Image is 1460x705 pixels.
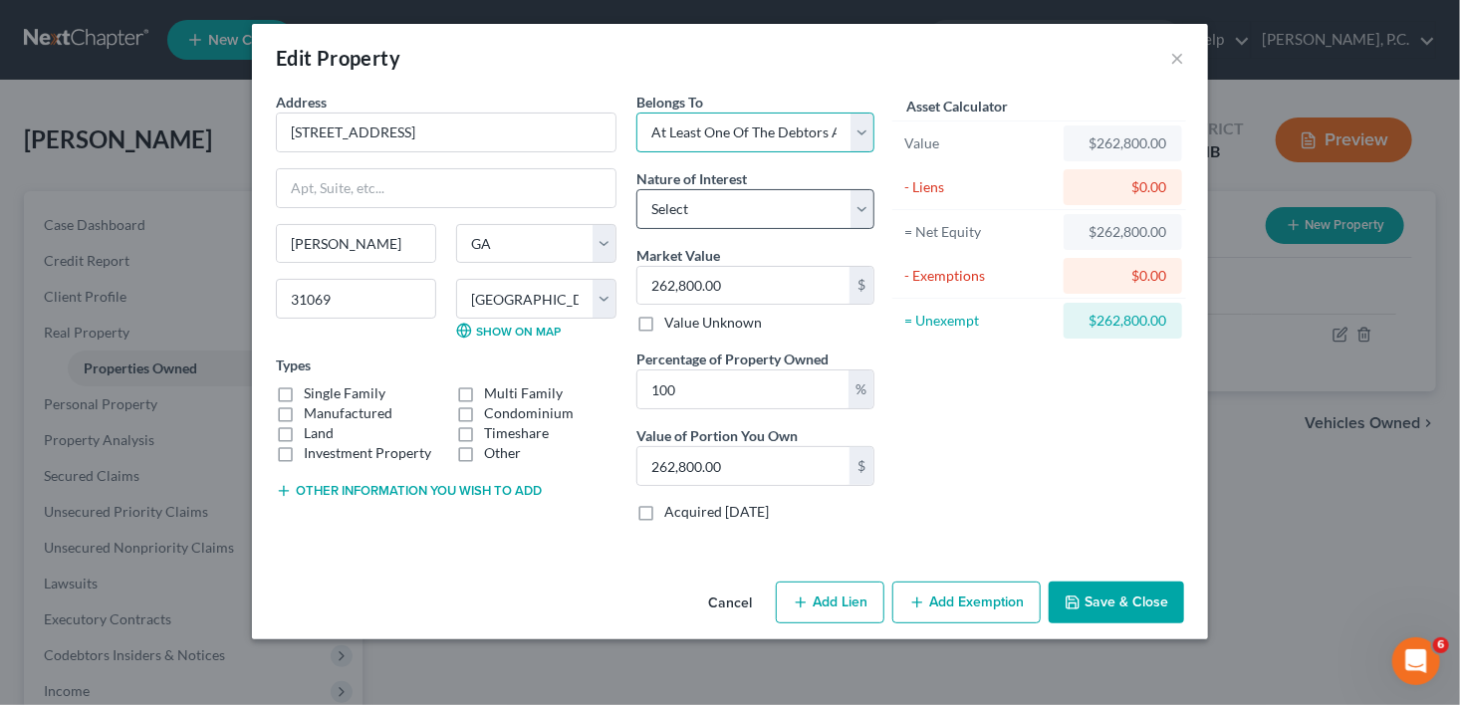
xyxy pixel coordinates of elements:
label: Market Value [636,245,720,266]
label: Percentage of Property Owned [636,349,829,369]
button: × [1170,46,1184,70]
input: 0.00 [637,267,850,305]
div: Value [904,133,1055,153]
label: Value Unknown [664,313,762,333]
label: Timeshare [484,423,549,443]
label: Value of Portion You Own [636,425,798,446]
span: Address [276,94,327,111]
span: Belongs To [636,94,703,111]
label: Single Family [304,383,385,403]
button: Save & Close [1049,582,1184,623]
div: Edit Property [276,44,400,72]
input: Enter zip... [276,279,436,319]
label: Land [304,423,334,443]
div: $262,800.00 [1080,133,1166,153]
label: Asset Calculator [906,96,1008,117]
div: % [849,370,873,408]
div: $262,800.00 [1080,222,1166,242]
span: 6 [1433,637,1449,653]
label: Acquired [DATE] [664,502,769,522]
div: $0.00 [1080,177,1166,197]
label: Other [484,443,521,463]
input: Enter city... [277,225,435,263]
div: $ [850,267,873,305]
div: - Liens [904,177,1055,197]
div: = Unexempt [904,311,1055,331]
button: Add Exemption [892,582,1041,623]
div: $262,800.00 [1080,311,1166,331]
button: Cancel [692,584,768,623]
div: - Exemptions [904,266,1055,286]
label: Nature of Interest [636,168,747,189]
div: $ [850,447,873,485]
div: = Net Equity [904,222,1055,242]
button: Other information you wish to add [276,483,542,499]
label: Condominium [484,403,574,423]
label: Types [276,354,311,375]
input: 0.00 [637,370,849,408]
label: Manufactured [304,403,392,423]
label: Multi Family [484,383,563,403]
input: 0.00 [637,447,850,485]
a: Show on Map [456,323,561,339]
input: Enter address... [277,114,615,151]
div: $0.00 [1080,266,1166,286]
button: Add Lien [776,582,884,623]
input: Apt, Suite, etc... [277,169,615,207]
label: Investment Property [304,443,431,463]
iframe: Intercom live chat [1392,637,1440,685]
